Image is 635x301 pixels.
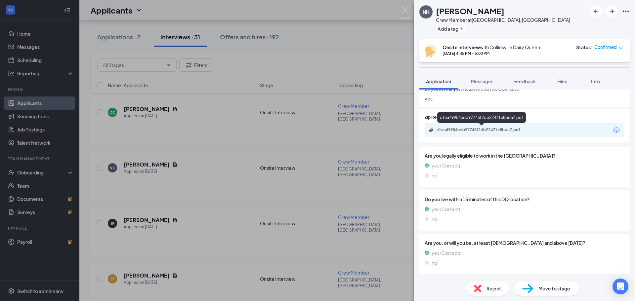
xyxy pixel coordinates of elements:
[436,5,504,17] h1: [PERSON_NAME]
[613,279,628,294] div: Open Intercom Messenger
[443,51,540,56] div: [DATE] 4:45 PM - 5:00 PM
[590,5,602,17] button: ArrowLeftNew
[432,206,460,213] span: yes (Correct)
[592,7,600,15] svg: ArrowLeftNew
[426,78,451,84] span: Application
[443,44,540,51] div: with Collinsville Dairy Queen
[425,95,624,102] span: yes
[429,127,434,132] svg: Paperclip
[460,27,464,31] svg: Plus
[557,78,567,84] span: Files
[594,44,617,51] span: Confirmed
[425,114,464,121] span: Zip Recruiter Resume
[487,285,501,292] span: Reject
[425,86,521,93] span: Do you have any previous food service experience?
[618,46,623,50] span: down
[429,127,536,133] a: Paperclipc1ea49954edb97745f2db22471e8bda7.pdf
[471,78,493,84] span: Messages
[576,44,592,51] div: Status :
[513,78,536,84] span: Feedback
[432,249,460,256] span: yes (Correct)
[622,7,630,15] svg: Ellipses
[432,172,437,179] span: no
[425,239,624,246] span: Are you, or will you be, at least [DEMOGRAPHIC_DATA] and above [DATE]?
[423,9,429,15] div: NH
[591,78,600,84] span: Info
[432,162,460,169] span: yes (Correct)
[436,25,465,32] button: PlusAdd a tag
[538,285,570,292] span: Move to stage
[613,126,620,134] svg: Download
[425,196,624,203] span: Do you live within 15 minutes of this DQ location?
[425,152,624,159] span: Are you legally eligible to work in the [GEOGRAPHIC_DATA]?
[443,44,480,50] b: Onsite Interview
[606,5,618,17] button: ArrowRight
[436,17,570,23] div: Crew Member at [GEOGRAPHIC_DATA], [GEOGRAPHIC_DATA]
[432,215,437,223] span: no
[437,112,526,123] div: c1ea49954edb97745f2db22471e8bda7.pdf
[437,127,529,132] div: c1ea49954edb97745f2db22471e8bda7.pdf
[432,259,437,266] span: no
[608,7,616,15] svg: ArrowRight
